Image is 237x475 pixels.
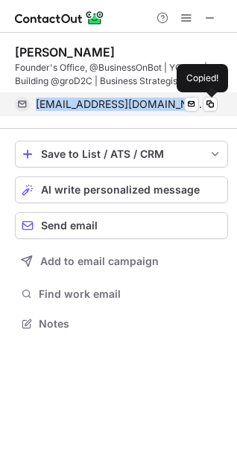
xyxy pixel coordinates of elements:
div: [PERSON_NAME] [15,45,115,60]
span: Add to email campaign [40,255,159,267]
span: [EMAIL_ADDRESS][DOMAIN_NAME] [36,98,206,111]
span: Send email [41,220,98,232]
img: ContactOut v5.3.10 [15,9,104,27]
button: Send email [15,212,228,239]
span: Notes [39,317,222,331]
span: Find work email [39,287,222,301]
div: Save to List / ATS / CRM [41,148,202,160]
div: Founder's Office, @BusinessOnBot | YC W21 | Building @groD2C | Business Strategist | Strategic pa... [15,61,228,88]
button: Notes [15,313,228,334]
button: AI write personalized message [15,176,228,203]
button: Find work email [15,284,228,305]
button: Add to email campaign [15,248,228,275]
span: AI write personalized message [41,184,200,196]
button: save-profile-one-click [15,141,228,168]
